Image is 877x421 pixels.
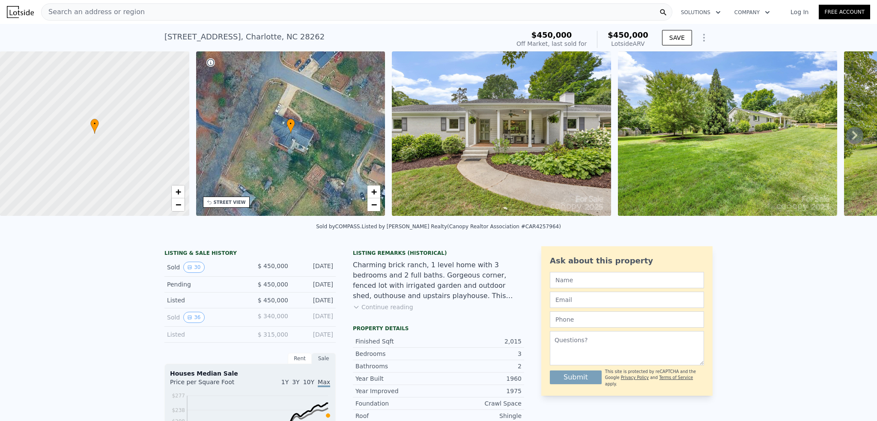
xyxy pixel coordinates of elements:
div: 1975 [438,387,522,395]
div: LISTING & SALE HISTORY [164,250,336,258]
button: View historical data [183,312,204,323]
button: Show Options [695,29,713,46]
span: − [175,199,181,210]
div: [DATE] [295,312,333,323]
span: $ 450,000 [258,263,288,269]
div: [DATE] [295,330,333,339]
div: Listed [167,296,243,305]
span: 1Y [281,379,289,385]
tspan: $277 [172,393,185,399]
div: • [90,119,99,134]
button: SAVE [662,30,692,45]
div: Bathrooms [355,362,438,370]
span: $ 340,000 [258,313,288,319]
button: Solutions [674,5,728,20]
a: Zoom out [172,198,185,211]
div: Lotside ARV [608,39,648,48]
div: Listed [167,330,243,339]
span: • [286,120,295,128]
span: Max [318,379,330,387]
span: $450,000 [531,30,572,39]
div: Price per Square Foot [170,378,250,391]
span: $ 450,000 [258,281,288,288]
div: Listing Remarks (Historical) [353,250,524,257]
div: Property details [353,325,524,332]
input: Phone [550,311,704,328]
input: Name [550,272,704,288]
div: [STREET_ADDRESS] , Charlotte , NC 28262 [164,31,325,43]
div: 3 [438,349,522,358]
div: 2 [438,362,522,370]
button: View historical data [183,262,204,273]
div: 1960 [438,374,522,383]
div: Foundation [355,399,438,408]
a: Zoom out [367,198,380,211]
span: $ 450,000 [258,297,288,304]
div: Year Improved [355,387,438,395]
span: 10Y [303,379,314,385]
img: Sale: 141853223 Parcel: 74037784 [392,51,611,216]
div: Sold by COMPASS . [316,224,361,230]
div: Sold [167,312,243,323]
span: − [371,199,377,210]
div: STREET VIEW [214,199,246,206]
a: Free Account [819,5,870,19]
div: Off Market, last sold for [516,39,587,48]
img: Sale: 141853223 Parcel: 74037784 [618,51,837,216]
div: 2,015 [438,337,522,346]
div: Pending [167,280,243,289]
img: Lotside [7,6,34,18]
tspan: $238 [172,407,185,413]
a: Privacy Policy [621,375,649,380]
a: Zoom in [367,185,380,198]
button: Submit [550,370,602,384]
div: This site is protected by reCAPTCHA and the Google and apply. [605,369,704,387]
div: Roof [355,412,438,420]
div: Rent [288,353,312,364]
div: Finished Sqft [355,337,438,346]
button: Continue reading [353,303,413,311]
input: Email [550,292,704,308]
span: Search an address or region [42,7,145,17]
span: • [90,120,99,128]
div: • [286,119,295,134]
span: $450,000 [608,30,648,39]
div: [DATE] [295,280,333,289]
a: Terms of Service [659,375,693,380]
div: Listed by [PERSON_NAME] Realty (Canopy Realtor Association #CAR4257964) [362,224,561,230]
div: [DATE] [295,296,333,305]
div: [DATE] [295,262,333,273]
div: Charming brick ranch, 1 level home with 3 bedrooms and 2 full baths. Gorgeous corner, fenced lot ... [353,260,524,301]
a: Zoom in [172,185,185,198]
div: Shingle [438,412,522,420]
span: $ 315,000 [258,331,288,338]
div: Bedrooms [355,349,438,358]
button: Company [728,5,777,20]
div: Ask about this property [550,255,704,267]
span: + [175,186,181,197]
div: Sold [167,262,243,273]
div: Year Built [355,374,438,383]
div: Houses Median Sale [170,369,330,378]
div: Crawl Space [438,399,522,408]
a: Log In [780,8,819,16]
span: 3Y [292,379,299,385]
span: + [371,186,377,197]
div: Sale [312,353,336,364]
